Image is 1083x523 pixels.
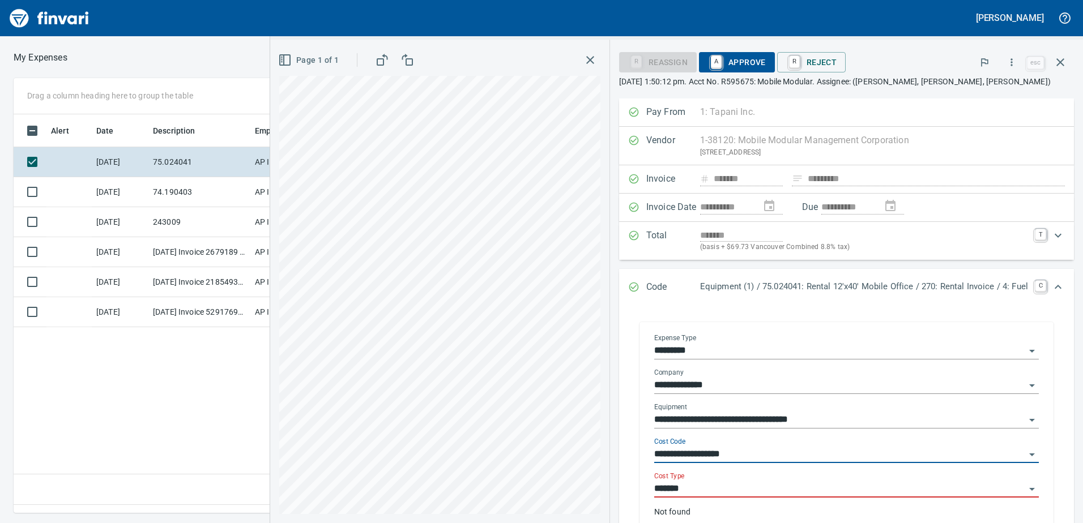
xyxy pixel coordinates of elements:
[250,297,335,327] td: AP Invoices
[255,124,291,138] span: Employee
[51,124,84,138] span: Alert
[654,438,685,445] label: Cost Code
[92,297,148,327] td: [DATE]
[1035,229,1046,240] a: T
[1024,49,1074,76] span: Close invoice
[619,222,1074,260] div: Expand
[7,5,92,32] img: Finvari
[153,124,195,138] span: Description
[699,52,775,72] button: AApprove
[700,242,1028,253] p: (basis + $69.73 Vancouver Combined 8.8% tax)
[976,12,1044,24] h5: [PERSON_NAME]
[255,124,306,138] span: Employee
[646,229,700,253] p: Total
[1024,378,1040,393] button: Open
[51,124,69,138] span: Alert
[148,297,250,327] td: [DATE] Invoice 5291769620 from Vestis (1-10070)
[619,76,1074,87] p: [DATE] 1:50:12 pm. Acct No. R595675: Mobile Modular. Assignee: ([PERSON_NAME], [PERSON_NAME], [PE...
[1035,280,1046,291] a: C
[654,473,685,479] label: Cost Type
[711,55,722,68] a: A
[92,207,148,237] td: [DATE]
[148,207,250,237] td: 243009
[92,177,148,207] td: [DATE]
[250,147,335,177] td: AP Invoices
[92,237,148,267] td: [DATE]
[148,237,250,267] td: [DATE] Invoice 2679189 from Culligan (1-38131)
[14,51,67,65] nav: breadcrumb
[1024,481,1040,497] button: Open
[654,506,1039,517] p: Not found
[148,147,250,177] td: 75.024041
[250,267,335,297] td: AP Invoices
[619,269,1074,306] div: Expand
[789,55,800,68] a: R
[999,50,1024,75] button: More
[708,53,766,72] span: Approve
[27,90,193,101] p: Drag a column heading here to group the table
[96,124,129,138] span: Date
[1024,447,1040,462] button: Open
[250,237,335,267] td: AP Invoices
[973,9,1047,27] button: [PERSON_NAME]
[777,52,846,72] button: RReject
[250,177,335,207] td: AP Invoices
[14,51,67,65] p: My Expenses
[96,124,114,138] span: Date
[148,267,250,297] td: [DATE] Invoice 21854936S010 from Waste Connections Inc (1-11095)
[1027,57,1044,69] a: esc
[250,207,335,237] td: AP Invoices
[148,177,250,207] td: 74.190403
[654,335,696,341] label: Expense Type
[654,369,684,376] label: Company
[276,50,343,71] button: Page 1 of 1
[92,267,148,297] td: [DATE]
[700,280,1028,293] p: Equipment (1) / 75.024041: Rental 12'x40' Mobile Office / 270: Rental Invoice / 4: Fuel
[1024,343,1040,359] button: Open
[619,57,697,66] div: Reassign
[92,147,148,177] td: [DATE]
[280,53,339,67] span: Page 1 of 1
[654,404,687,410] label: Equipment
[972,50,997,75] button: Flag
[646,280,700,295] p: Code
[786,53,837,72] span: Reject
[1024,412,1040,428] button: Open
[153,124,210,138] span: Description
